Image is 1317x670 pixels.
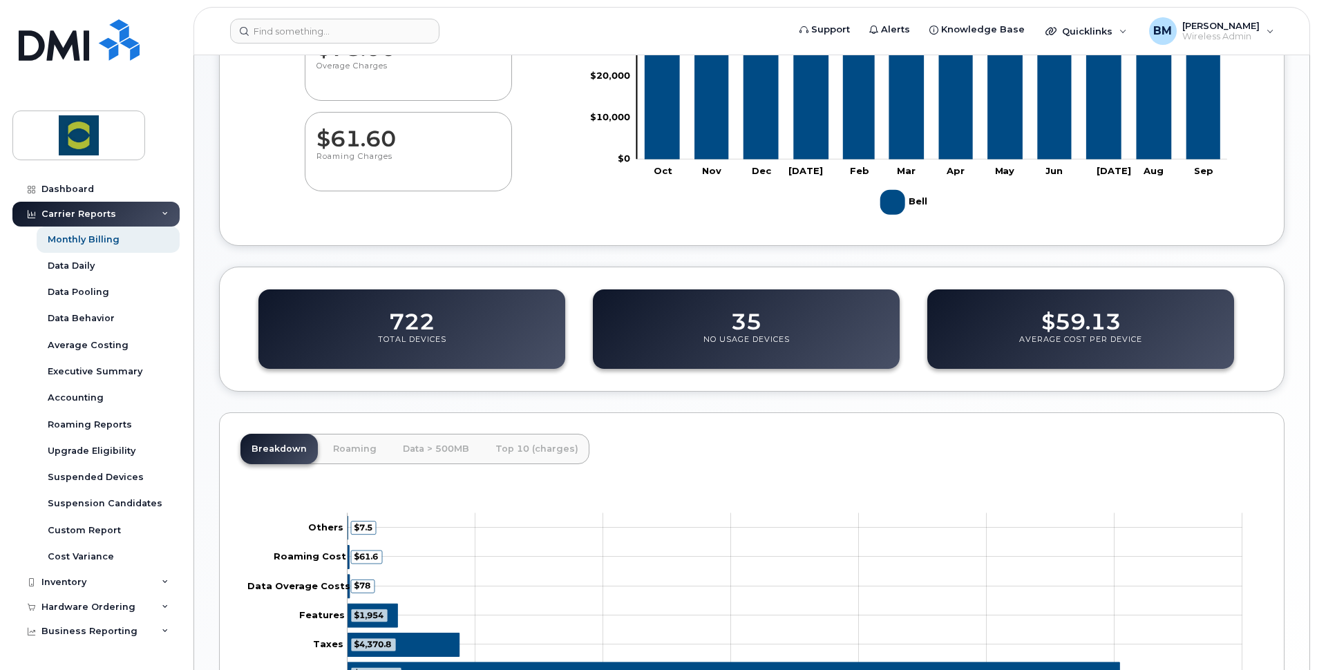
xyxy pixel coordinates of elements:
[354,638,391,649] tspan: $4,370.8
[322,434,388,464] a: Roaming
[354,521,372,532] tspan: $7.5
[590,111,630,122] tspan: $10,000
[1195,165,1214,176] tspan: Sep
[230,19,439,44] input: Find something...
[790,16,860,44] a: Support
[240,434,318,464] a: Breakdown
[703,334,790,359] p: No Usage Devices
[316,151,500,176] p: Roaming Charges
[1041,296,1121,334] dd: $59.13
[1036,17,1137,45] div: Quicklinks
[1182,31,1260,42] span: Wireless Admin
[316,61,500,86] p: Overage Charges
[731,296,761,334] dd: 35
[1045,165,1063,176] tspan: Jun
[850,165,869,176] tspan: Feb
[316,113,500,151] dd: $61.60
[1182,20,1260,31] span: [PERSON_NAME]
[860,16,920,44] a: Alerts
[1019,334,1142,359] p: Average Cost Per Device
[1139,17,1284,45] div: Brad McIntyre
[354,551,378,561] tspan: $61.6
[354,580,370,591] tspan: $78
[392,434,480,464] a: Data > 500MB
[1062,26,1112,37] span: Quicklinks
[788,165,823,176] tspan: [DATE]
[378,334,446,359] p: Total Devices
[389,296,435,334] dd: 722
[701,165,721,176] tspan: Nov
[247,580,350,591] tspan: Data Overage Costs
[881,23,910,37] span: Alerts
[308,521,343,532] tspan: Others
[811,23,850,37] span: Support
[313,638,343,649] tspan: Taxes
[880,184,931,220] g: Bell
[897,165,916,176] tspan: Mar
[484,434,589,464] a: Top 10 (charges)
[590,69,630,80] tspan: $20,000
[995,165,1015,176] tspan: May
[751,165,771,176] tspan: Dec
[354,609,383,620] tspan: $1,954
[1153,23,1172,39] span: BM
[653,165,672,176] tspan: Oct
[941,23,1025,37] span: Knowledge Base
[880,184,931,220] g: Legend
[946,165,965,176] tspan: Apr
[274,551,346,562] tspan: Roaming Cost
[920,16,1034,44] a: Knowledge Base
[1144,165,1164,176] tspan: Aug
[1097,165,1131,176] tspan: [DATE]
[618,153,630,164] tspan: $0
[299,609,345,620] tspan: Features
